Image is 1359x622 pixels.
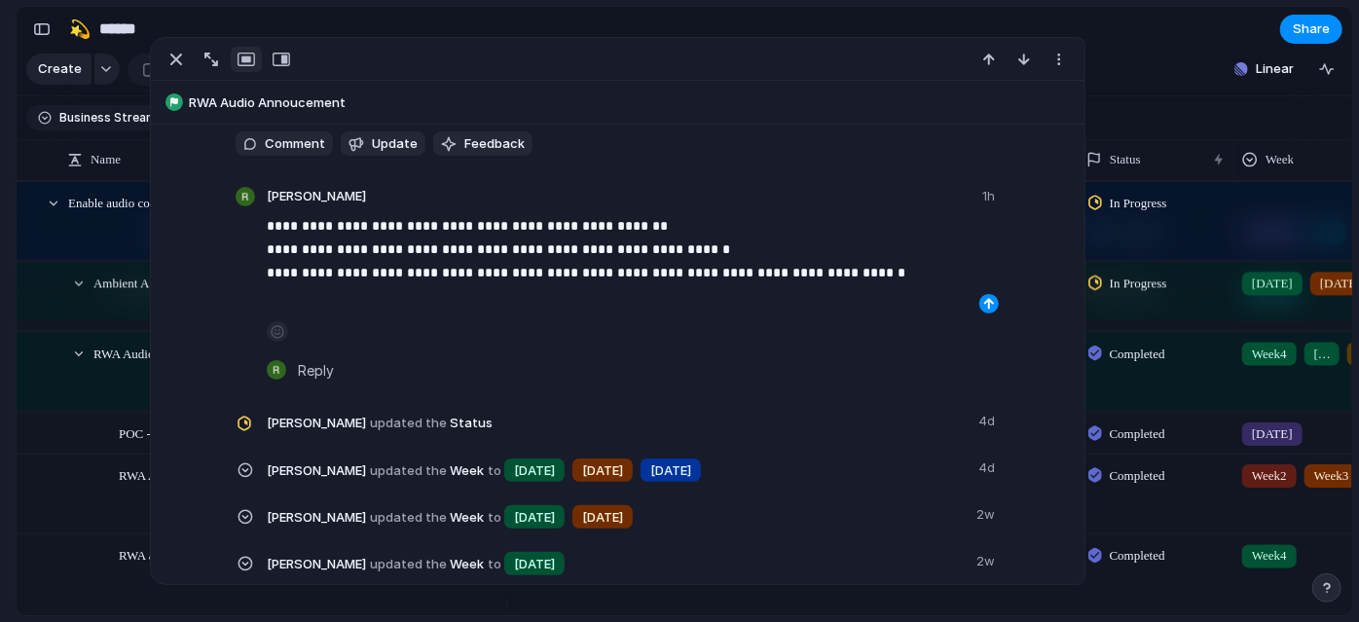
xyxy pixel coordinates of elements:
span: Status [267,408,967,435]
span: updated the [370,555,447,574]
span: 2w [976,501,999,525]
span: updated the [370,461,447,481]
span: [PERSON_NAME] [267,508,366,528]
span: Completed [1110,466,1165,486]
span: Status [1110,150,1141,169]
span: [DATE] [514,555,555,574]
span: updated the [370,508,447,528]
span: [DATE] [514,508,555,528]
span: Week3 [1314,466,1349,486]
span: [DATE] [650,461,691,481]
span: Week [267,455,967,484]
span: Week [1266,150,1294,169]
span: [DATE] [1252,274,1293,293]
span: [DATE] [1252,424,1293,444]
button: Feedback [433,131,533,157]
span: to [488,555,501,574]
span: to [488,508,501,528]
span: updated the [370,414,447,433]
span: Completed [1110,546,1165,566]
span: [DATE] [582,461,623,481]
span: 4d [978,408,999,431]
button: Share [1280,15,1342,44]
span: In Progress [1110,194,1167,213]
span: RWA Audio Annoucement [189,93,1075,113]
span: RWA Audio Annoucement - Functional Demo [119,463,351,486]
span: [DATE] [582,508,623,528]
span: 1h [982,187,999,210]
button: Create [26,54,92,85]
button: 💫 [64,14,95,45]
span: POC - Ability to control annoucment volume for RWA user [119,421,420,444]
span: Week4 [1252,546,1287,566]
span: to [488,461,501,481]
button: Linear [1227,55,1302,84]
span: Update [372,134,418,154]
span: 2w [976,548,999,571]
div: 💫 [69,16,91,42]
span: 4d [978,455,999,478]
span: Enable RWA user engagement with screen [767,535,921,585]
button: Update [341,131,425,157]
span: [DATE] [1314,344,1330,363]
span: Business Stream [59,109,157,127]
span: Week [267,501,965,531]
span: [PERSON_NAME] [267,187,366,206]
span: Share [1293,19,1330,39]
span: Completed [1110,344,1165,363]
span: Ambient Audio [93,271,172,293]
span: In Progress [1110,274,1167,293]
span: Comment [265,134,325,154]
span: RWA audio announcements V0 - viability & Beta Release [119,543,412,566]
span: [PERSON_NAME] [267,414,366,433]
button: RWA Audio Annoucement [160,88,1075,119]
span: Week4 [1252,344,1287,363]
span: Create [38,59,82,79]
span: RWA Audio Annoucement [93,341,228,363]
span: [PERSON_NAME] [267,461,366,481]
span: Week [267,548,965,577]
span: Week2 [1252,466,1287,486]
span: [DATE] [514,461,555,481]
span: Linear [1256,59,1294,79]
button: Comment [236,131,333,157]
span: Feedback [464,134,525,154]
span: [PERSON_NAME] [267,555,366,574]
span: Completed [1110,424,1165,444]
span: Reply [298,359,334,381]
span: Name [91,150,121,169]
